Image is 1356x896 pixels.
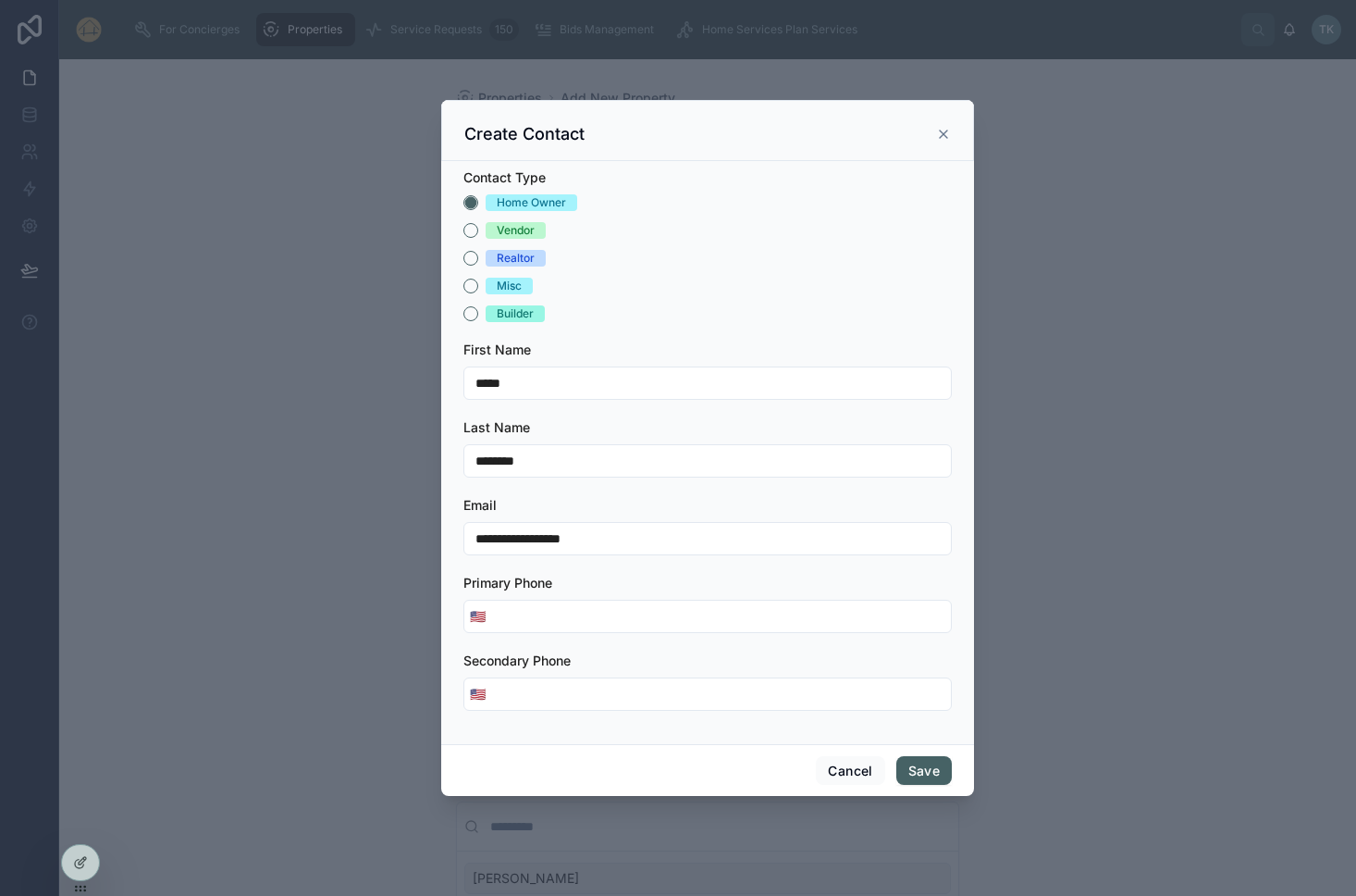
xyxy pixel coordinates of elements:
span: 🇺🇸 [470,607,486,626]
button: Select Button [464,600,491,633]
div: Misc [497,278,522,294]
div: Vendor [497,222,535,239]
span: Last Name [463,419,530,435]
span: Email [463,497,497,513]
span: First Name [463,342,531,357]
button: Select Button [464,678,491,711]
h3: Create Contact [464,123,585,145]
span: 🇺🇸 [470,685,486,703]
button: Save [896,756,952,786]
div: Realtor [497,250,535,267]
div: Builder [497,305,534,322]
button: Cancel [816,756,884,786]
div: Home Owner [497,194,566,211]
span: Contact Type [463,169,546,185]
span: Secondary Phone [463,653,571,668]
span: Primary Phone [463,575,552,591]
